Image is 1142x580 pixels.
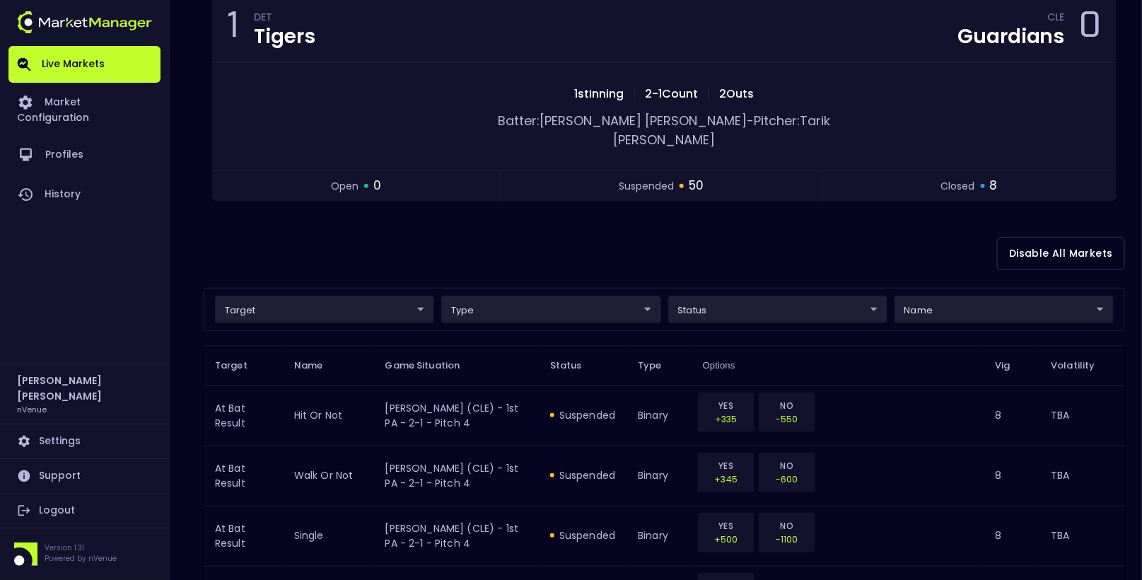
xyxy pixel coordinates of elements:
p: -550 [768,412,806,426]
a: Market Configuration [8,83,161,135]
div: DET [254,13,315,25]
span: Volatility [1051,359,1114,372]
div: suspended [550,528,615,543]
p: NO [768,459,806,472]
td: TBA [1040,385,1125,446]
h3: nVenue [17,404,47,414]
p: +335 [707,412,745,426]
p: -1100 [768,533,806,546]
button: Disable All Markets [997,237,1125,270]
span: open [331,179,359,194]
a: Settings [8,424,161,458]
span: closed [941,179,975,194]
div: Guardians [957,27,1065,47]
span: 2 - 1 Count [641,86,703,102]
td: [PERSON_NAME] (CLE) - 1st PA - 2-1 - Pitch 4 [374,446,539,506]
div: Tigers [254,27,315,47]
a: History [8,175,161,214]
span: suspended [619,179,674,194]
td: At Bat Result [204,446,283,506]
td: 8 [984,446,1039,506]
span: Batter: [PERSON_NAME] [PERSON_NAME] [499,112,747,129]
td: 8 [984,506,1039,566]
td: TBA [1040,446,1125,506]
td: binary [627,385,692,446]
p: +345 [707,472,745,486]
td: walk or not [283,446,374,506]
span: 50 [689,177,704,195]
span: | [703,86,716,102]
td: hit or not [283,385,374,446]
p: YES [707,399,745,412]
p: YES [707,459,745,472]
span: Target [215,359,266,372]
div: target [895,296,1114,323]
th: Options [692,345,984,385]
td: At Bat Result [204,385,283,446]
span: Status [550,359,600,372]
span: Game Situation [385,359,479,372]
td: binary [627,506,692,566]
td: At Bat Result [204,506,283,566]
a: Live Markets [8,46,161,83]
div: target [668,296,887,323]
td: [PERSON_NAME] (CLE) - 1st PA - 2-1 - Pitch 4 [374,506,539,566]
img: logo [17,11,152,33]
p: +500 [707,533,745,546]
p: Version 1.31 [45,543,117,553]
h2: [PERSON_NAME] [PERSON_NAME] [17,373,152,404]
p: Powered by nVenue [45,553,117,564]
span: 2 Outs [716,86,759,102]
a: Logout [8,494,161,528]
span: Name [294,359,342,372]
span: Vig [995,359,1028,372]
span: - [747,112,754,129]
span: 1st Inning [571,86,629,102]
p: NO [768,399,806,412]
a: Support [8,459,161,493]
td: [PERSON_NAME] (CLE) - 1st PA - 2-1 - Pitch 4 [374,385,539,446]
div: suspended [550,408,615,422]
div: Version 1.31Powered by nVenue [8,543,161,566]
div: suspended [550,468,615,482]
a: Profiles [8,135,161,175]
div: CLE [1048,13,1065,25]
td: TBA [1040,506,1125,566]
div: 1 [227,8,240,51]
div: target [441,296,660,323]
td: single [283,506,374,566]
td: binary [627,446,692,506]
td: 8 [984,385,1039,446]
p: -600 [768,472,806,486]
p: NO [768,519,806,533]
span: 8 [990,177,998,195]
div: 0 [1079,8,1102,51]
span: 0 [373,177,381,195]
span: Type [638,359,680,372]
span: | [629,86,641,102]
div: target [215,296,434,323]
p: YES [707,519,745,533]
